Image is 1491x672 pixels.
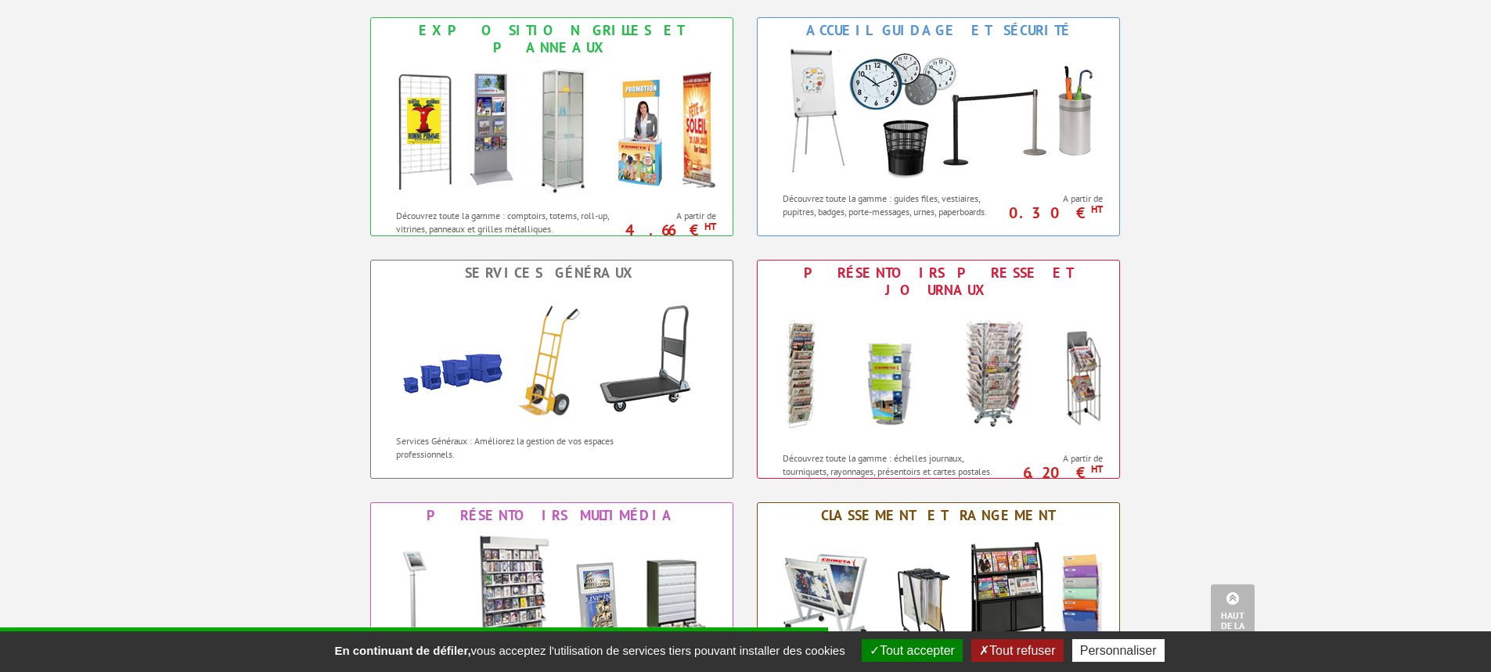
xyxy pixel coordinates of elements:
span: vous acceptez l'utilisation de services tiers pouvant installer des cookies [326,644,852,657]
button: Tout refuser [971,639,1063,662]
span: A partir de [1010,192,1104,205]
a: Exposition Grilles et Panneaux Exposition Grilles et Panneaux Découvrez toute la gamme : comptoir... [370,17,733,236]
a: Haut de la page [1211,584,1255,649]
p: Découvrez toute la gamme : comptoirs, totems, roll-up, vitrines, panneaux et grilles métalliques. [396,209,619,235]
a: Accueil Guidage et Sécurité Accueil Guidage et Sécurité Découvrez toute la gamme : guides files, ... [757,17,1120,236]
div: Présentoirs Presse et Journaux [762,264,1115,299]
sup: HT [1091,203,1103,216]
p: 6.20 € [1003,468,1104,477]
div: Accueil Guidage et Sécurité [762,22,1115,39]
img: Exposition Grilles et Panneaux [380,60,724,201]
img: Services Généraux [380,286,724,426]
strong: En continuant de défiler, [334,644,470,657]
img: Présentoirs Multimédia [380,528,724,669]
p: Services Généraux : Améliorez la gestion de vos espaces professionnels. [396,434,619,461]
button: Personnaliser (fenêtre modale) [1072,639,1165,662]
div: Exposition Grilles et Panneaux [375,22,729,56]
div: Classement et Rangement [762,507,1115,524]
p: 4.66 € [616,225,717,235]
span: A partir de [1010,452,1104,465]
div: Services Généraux [375,264,729,282]
a: Présentoirs Presse et Journaux Présentoirs Presse et Journaux Découvrez toute la gamme : échelles... [757,260,1120,479]
sup: HT [1091,462,1103,476]
a: Services Généraux Services Généraux Services Généraux : Améliorez la gestion de vos espaces profe... [370,260,733,479]
img: Présentoirs Presse et Journaux [766,303,1111,444]
sup: HT [704,220,716,233]
p: 0.30 € [1003,208,1104,217]
button: Tout accepter [862,639,963,662]
p: Découvrez toute la gamme : guides files, vestiaires, pupitres, badges, porte-messages, urnes, pap... [783,192,1006,218]
img: Accueil Guidage et Sécurité [766,43,1111,184]
div: Présentoirs Multimédia [375,507,729,524]
p: Découvrez toute la gamme : échelles journaux, tourniquets, rayonnages, présentoirs et cartes post... [783,451,1006,478]
span: A partir de [624,210,717,222]
img: Classement et Rangement [766,528,1111,669]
